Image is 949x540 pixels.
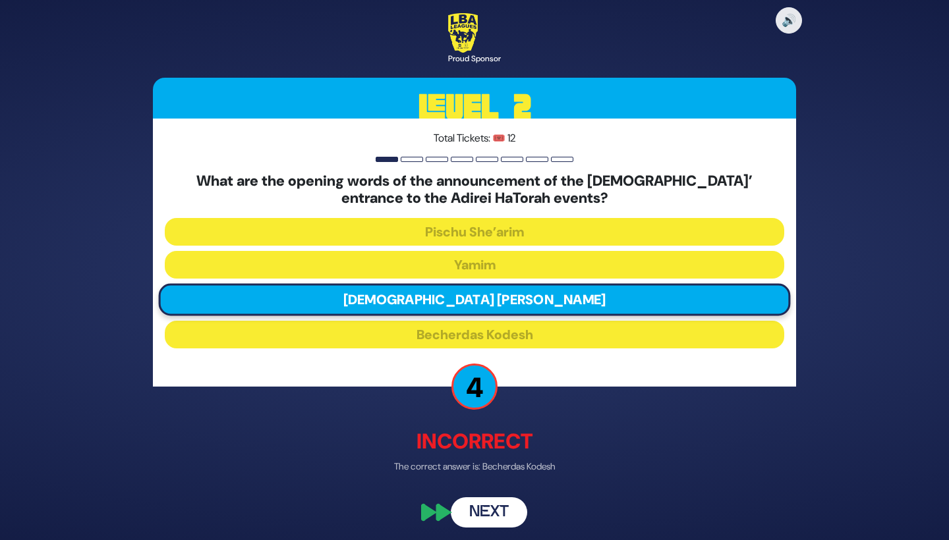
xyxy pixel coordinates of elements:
button: 🔊 [776,7,802,34]
p: The correct answer is: Becherdas Kodesh [153,459,796,473]
button: Pischu She’arim [165,217,784,245]
p: 4 [451,363,498,409]
button: [DEMOGRAPHIC_DATA] [PERSON_NAME] [159,283,791,315]
div: Proud Sponsor [448,53,501,65]
h3: Level 2 [153,78,796,137]
h5: What are the opening words of the announcement of the [DEMOGRAPHIC_DATA]’ entrance to the Adirei ... [165,173,784,207]
p: Incorrect [153,425,796,456]
button: Becherdas Kodesh [165,320,784,348]
button: Next [451,497,527,527]
p: Total Tickets: 🎟️ 12 [165,130,784,146]
img: LBA [448,13,478,53]
button: Yamim [165,250,784,278]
